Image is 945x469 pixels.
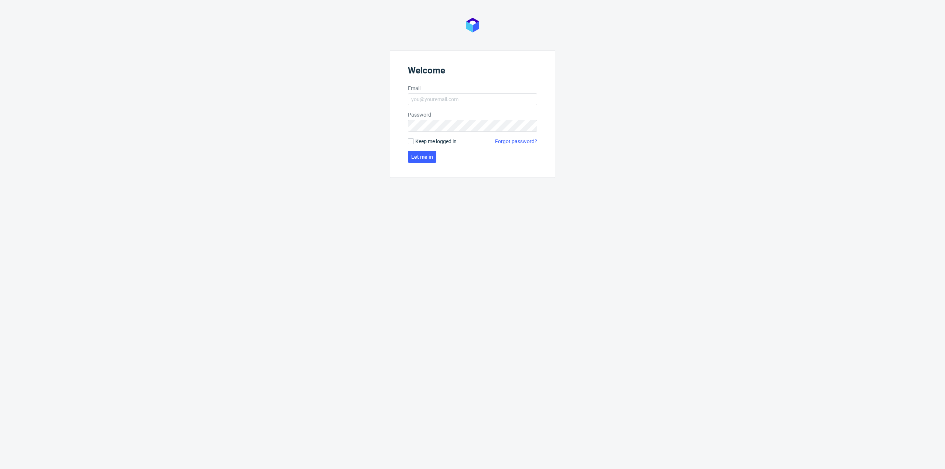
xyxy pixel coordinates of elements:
[408,85,537,92] label: Email
[408,111,537,118] label: Password
[495,138,537,145] a: Forgot password?
[408,65,537,79] header: Welcome
[415,138,457,145] span: Keep me logged in
[408,151,436,163] button: Let me in
[408,93,537,105] input: you@youremail.com
[411,154,433,159] span: Let me in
